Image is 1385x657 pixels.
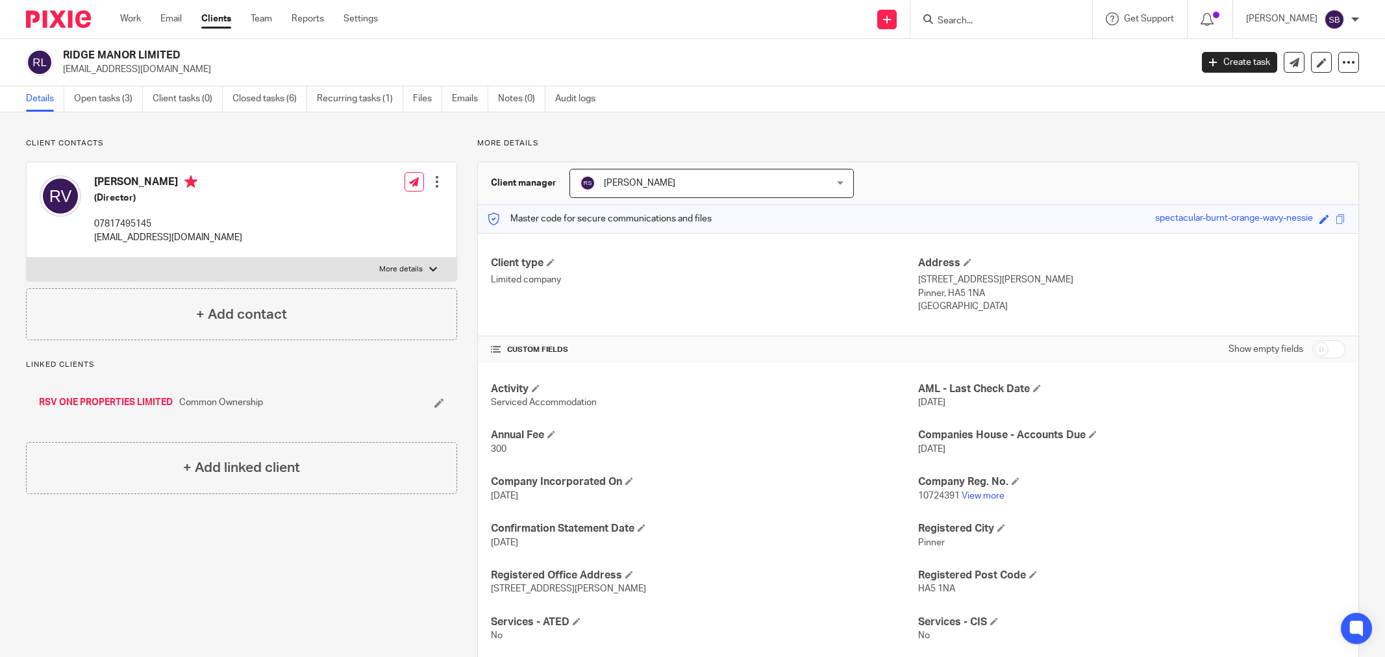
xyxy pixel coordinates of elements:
img: svg%3E [26,49,53,76]
a: Open tasks (3) [74,86,143,112]
h4: Confirmation Statement Date [491,522,918,536]
a: Team [251,12,272,25]
h4: Services - ATED [491,615,918,629]
span: 10724391 [918,491,960,501]
span: No [918,631,930,640]
p: Client contacts [26,138,457,149]
h4: Client type [491,256,918,270]
a: Client tasks (0) [153,86,223,112]
p: Linked clients [26,360,457,370]
h4: Address [918,256,1345,270]
p: [PERSON_NAME] [1246,12,1317,25]
p: [STREET_ADDRESS][PERSON_NAME] [918,273,1345,286]
a: Clients [201,12,231,25]
span: [DATE] [918,445,945,454]
i: Primary [184,175,197,188]
h4: [PERSON_NAME] [94,175,242,192]
a: Closed tasks (6) [232,86,307,112]
p: More details [477,138,1359,149]
img: Pixie [26,10,91,28]
p: Pinner, HA5 1NA [918,287,1345,300]
h4: Annual Fee [491,428,918,442]
span: [DATE] [491,491,518,501]
p: [EMAIL_ADDRESS][DOMAIN_NAME] [63,63,1182,76]
a: Reports [292,12,324,25]
p: [EMAIL_ADDRESS][DOMAIN_NAME] [94,231,242,244]
h4: Activity [491,382,918,396]
span: [DATE] [918,398,945,407]
span: 300 [491,445,506,454]
h4: + Add contact [196,304,287,325]
h2: RIDGE MANOR LIMITED [63,49,958,62]
h3: Client manager [491,177,556,190]
h4: Companies House - Accounts Due [918,428,1345,442]
label: Show empty fields [1229,343,1303,356]
p: Master code for secure communications and files [488,212,712,225]
a: View more [962,491,1004,501]
span: Get Support [1124,14,1174,23]
h4: Registered City [918,522,1345,536]
h4: Company Reg. No. [918,475,1345,489]
h5: (Director) [94,192,242,205]
a: Create task [1202,52,1277,73]
img: svg%3E [1324,9,1345,30]
a: RSV ONE PROPERTIES LIMITED [39,396,173,409]
a: Emails [452,86,488,112]
a: Email [160,12,182,25]
p: 07817495145 [94,217,242,230]
p: Limited company [491,273,918,286]
p: More details [379,264,423,275]
a: Details [26,86,64,112]
a: Settings [343,12,378,25]
h4: AML - Last Check Date [918,382,1345,396]
h4: CUSTOM FIELDS [491,345,918,355]
span: Pinner [918,538,945,547]
a: Audit logs [555,86,605,112]
a: Files [413,86,442,112]
a: Notes (0) [498,86,545,112]
span: Common Ownership [179,396,263,409]
input: Search [936,16,1053,27]
span: [DATE] [491,538,518,547]
img: svg%3E [40,175,81,217]
p: [GEOGRAPHIC_DATA] [918,300,1345,313]
h4: + Add linked client [183,458,300,478]
h4: Registered Post Code [918,569,1345,582]
div: spectacular-burnt-orange-wavy-nessie [1155,212,1313,227]
span: [STREET_ADDRESS][PERSON_NAME] [491,584,646,593]
a: Work [120,12,141,25]
span: Serviced Accommodation [491,398,597,407]
h4: Company Incorporated On [491,475,918,489]
img: svg%3E [580,175,595,191]
span: HA5 1NA [918,584,955,593]
h4: Registered Office Address [491,569,918,582]
h4: Services - CIS [918,615,1345,629]
a: Recurring tasks (1) [317,86,403,112]
span: No [491,631,503,640]
span: [PERSON_NAME] [604,179,675,188]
